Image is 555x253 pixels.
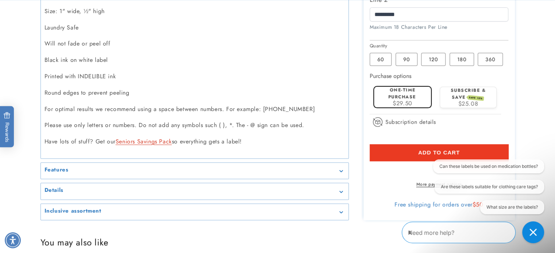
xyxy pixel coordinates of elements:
[45,166,69,174] h2: Features
[45,71,345,82] p: Printed with INDELIBLE ink
[45,137,345,147] p: Have lots of stuff? Get our so everything gets a label!
[45,120,345,131] p: Please use only letters or numbers. Do not add any symbols such ( ), *. The - @ sign can be used.
[478,53,503,66] label: 360
[4,112,11,142] span: Rewards
[45,187,63,194] h2: Details
[370,201,508,208] div: Free shipping for orders over
[45,55,345,66] p: Black ink on white label
[45,6,345,17] p: Size: 1" wide, ½" high
[425,159,548,220] iframe: Gorgias live chat conversation starters
[45,207,101,215] h2: Inclusive assortment
[458,99,478,108] span: $25.08
[388,87,416,100] label: One-time purchase
[370,144,508,161] button: Add to cart
[396,53,417,66] label: 90
[45,104,345,115] p: For optimal results we recommend using a space between numbers. For example: [PHONE_NUMBER]
[45,23,345,33] p: Laundry Safe
[421,53,446,66] label: 120
[451,87,486,100] label: Subscribe & save
[385,118,436,126] span: Subscription details
[402,219,548,246] iframe: Gorgias Floating Chat
[370,42,388,50] legend: Quantity
[467,95,484,101] span: SAVE 15%
[5,232,21,248] div: Accessibility Menu
[418,149,460,156] span: Add to cart
[41,237,515,248] h2: You may also like
[41,204,348,220] summary: Inclusive assortment
[45,39,345,49] p: Will not fade or peel off
[116,137,172,146] a: Seniors Savings Pack
[45,88,345,98] p: Round edges to prevent peeling
[450,53,474,66] label: 180
[370,53,392,66] label: 60
[370,181,508,187] a: More payment options
[370,23,508,31] div: Maximum 18 Characters Per Line
[41,163,348,179] summary: Features
[393,99,412,107] span: $29.50
[41,183,348,199] summary: Details
[370,72,411,80] label: Purchase options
